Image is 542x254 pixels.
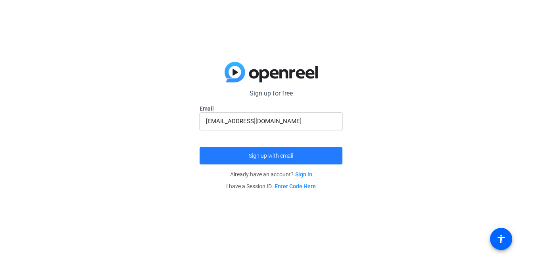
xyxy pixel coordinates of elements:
a: Sign in [295,171,312,178]
button: Sign up with email [200,147,342,164]
mat-icon: accessibility [496,234,506,244]
img: blue-gradient.svg [225,62,318,82]
label: Email [200,105,342,113]
input: Enter Email Address [206,116,336,126]
p: Sign up for free [200,89,342,98]
a: Enter Code Here [275,183,316,189]
span: I have a Session ID. [226,183,316,189]
span: Already have an account? [230,171,312,178]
